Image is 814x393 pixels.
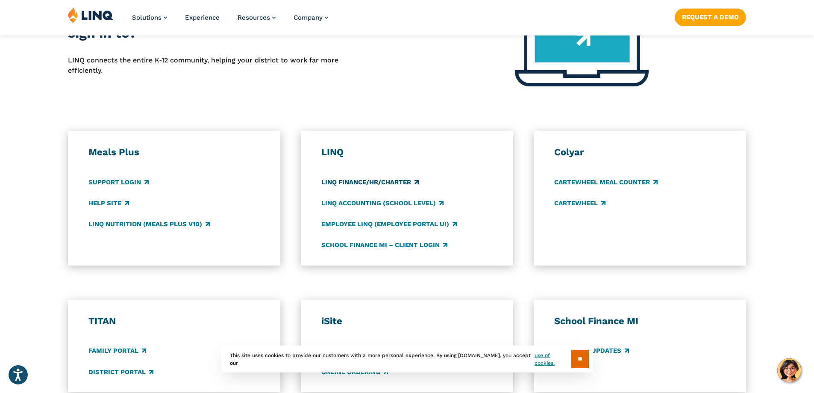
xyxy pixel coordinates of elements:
img: LINQ | K‑12 Software [68,7,113,23]
a: use of cookies. [535,352,571,367]
a: Help Site [88,198,129,208]
nav: Primary Navigation [132,7,328,35]
a: Family Portal [88,346,146,356]
h3: Colyar [554,146,726,158]
a: Solutions [132,14,167,21]
a: CARTEWHEEL Meal Counter [554,177,658,187]
h3: Meals Plus [88,146,260,158]
a: Support Login [88,177,149,187]
h3: iSite [321,315,493,327]
a: Experience [185,14,220,21]
a: Request a Demo [675,9,746,26]
a: LINQ Nutrition (Meals Plus v10) [88,219,210,229]
p: LINQ connects the entire K‑12 community, helping your district to work far more efficiently. [68,55,339,76]
a: LINQ Accounting (school level) [321,198,444,208]
a: Employee LINQ (Employee Portal UI) [321,219,457,229]
a: Resources [238,14,276,21]
a: Company [294,14,328,21]
h3: LINQ [321,146,493,158]
h3: TITAN [88,315,260,327]
nav: Button Navigation [675,7,746,26]
h3: School Finance MI [554,315,726,327]
span: Resources [238,14,270,21]
div: This site uses cookies to provide our customers with a more personal experience. By using [DOMAIN... [221,346,593,372]
button: Hello, have a question? Let’s chat. [777,358,801,382]
a: CARTEWHEEL [554,198,605,208]
a: LINQ Finance/HR/Charter [321,177,419,187]
span: Solutions [132,14,162,21]
span: Company [294,14,323,21]
a: School Finance MI – Client Login [321,240,447,250]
